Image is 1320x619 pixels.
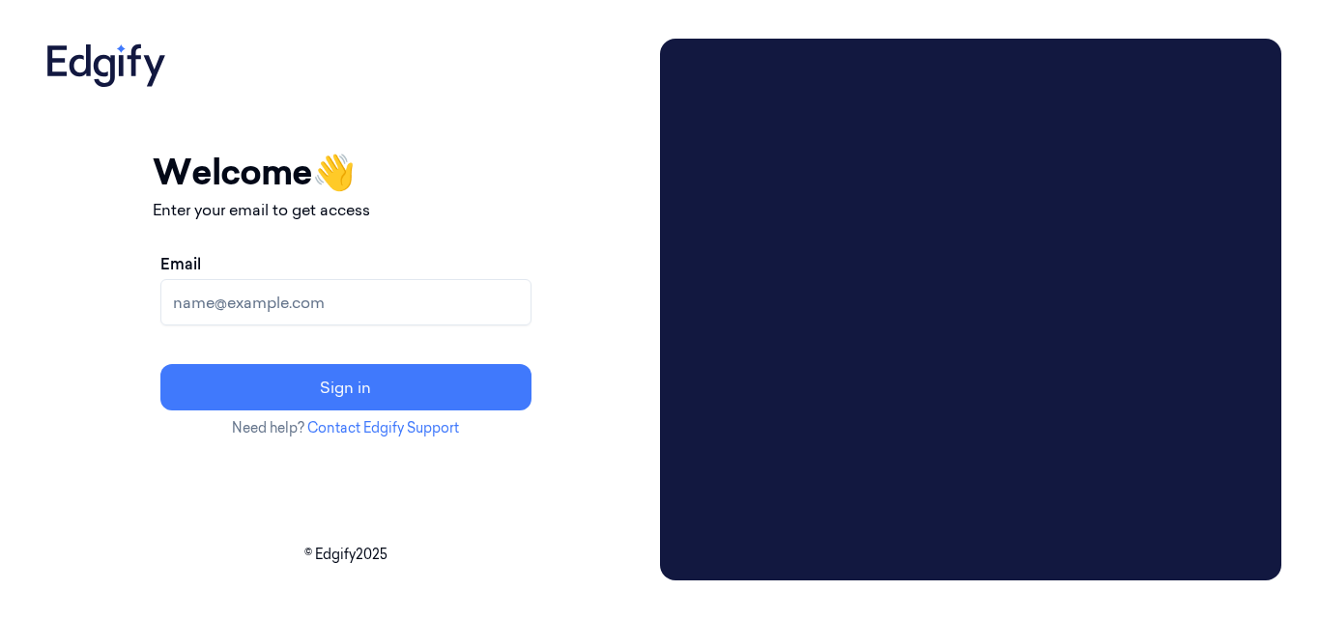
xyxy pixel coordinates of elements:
label: Email [160,252,201,275]
p: © Edgify 2025 [39,545,652,565]
h1: Welcome 👋 [153,146,539,198]
p: Need help? [153,418,539,438]
input: name@example.com [160,279,531,325]
p: Enter your email to get access [153,198,539,221]
a: Contact Edgify Support [307,419,459,436]
button: Sign in [160,364,531,410]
